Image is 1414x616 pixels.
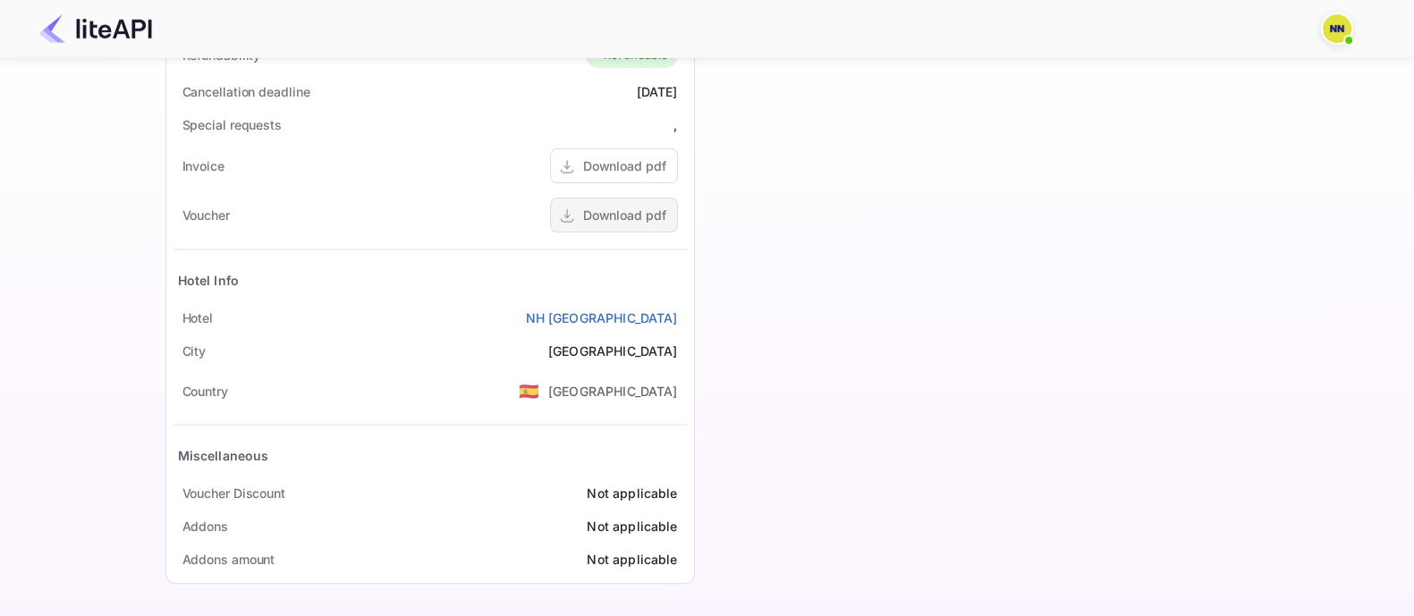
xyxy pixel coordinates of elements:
span: United States [519,375,539,407]
div: Download pdf [583,206,666,224]
div: Cancellation deadline [182,82,310,101]
div: , [673,115,677,134]
div: Country [182,382,228,401]
div: Not applicable [587,484,677,502]
div: Voucher [182,206,230,224]
div: Voucher Discount [182,484,285,502]
div: [GEOGRAPHIC_DATA] [548,382,678,401]
img: N/A N/A [1323,14,1351,43]
div: Invoice [182,156,224,175]
div: [DATE] [637,82,678,101]
div: Not applicable [587,550,677,569]
div: Special requests [182,115,282,134]
div: [GEOGRAPHIC_DATA] [548,342,678,360]
div: Hotel [182,308,214,327]
div: Hotel Info [178,271,240,290]
div: Miscellaneous [178,446,269,465]
div: Not applicable [587,517,677,536]
div: City [182,342,207,360]
img: LiteAPI Logo [39,14,152,43]
div: Addons amount [182,550,275,569]
div: Addons [182,517,228,536]
div: Download pdf [583,156,666,175]
a: NH [GEOGRAPHIC_DATA] [526,308,678,327]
